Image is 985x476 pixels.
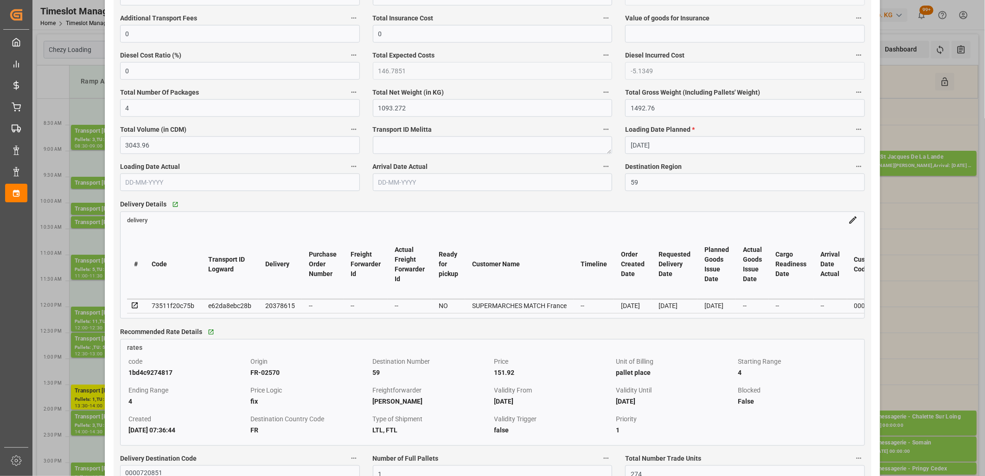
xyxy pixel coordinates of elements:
button: Total Insurance Cost [600,12,612,24]
th: Actual Freight Forwarder Id [388,230,432,299]
div: false [494,425,613,436]
div: -- [581,300,607,311]
span: Destination Region [625,162,682,172]
button: Total Number Trade Units [853,452,865,464]
div: Validity From [494,385,613,396]
div: 4 [128,396,247,407]
div: Validity Trigger [494,413,613,425]
button: Diesel Cost Ratio (%) [348,49,360,61]
div: Blocked [738,385,857,396]
div: SUPERMARCHES MATCH France [472,300,567,311]
div: Destination Number [372,356,491,367]
div: 0000710003 [854,300,891,311]
div: 73511f20c75b [152,300,194,311]
div: [PERSON_NAME] [372,396,491,407]
div: Freightforwarder [372,385,491,396]
div: [DATE] [616,396,735,407]
div: LTL, FTL [372,425,491,436]
th: Arrival Date Actual [814,230,847,299]
div: Priority [616,413,735,425]
span: Total Number Of Packages [120,88,199,97]
div: Starting Range [738,356,857,367]
span: Number of Full Pallets [373,454,439,463]
span: Total Expected Costs [373,51,435,60]
span: Total Gross Weight (Including Pallets' Weight) [625,88,760,97]
div: 1 [616,425,735,436]
div: fix [250,396,369,407]
button: Additional Transport Fees [348,12,360,24]
th: Cargo Readiness Date [769,230,814,299]
div: -- [351,300,381,311]
span: Value of goods for Insurance [625,13,710,23]
div: 4 [738,367,857,378]
div: e62da8ebc28b [208,300,251,311]
button: Total Expected Costs [600,49,612,61]
div: -- [776,300,807,311]
div: 59 [372,367,491,378]
div: -- [309,300,337,311]
th: Order Created Date [614,230,652,299]
button: Total Volume (in CDM) [348,123,360,135]
div: Price [494,356,613,367]
th: Timeline [574,230,614,299]
th: Requested Delivery Date [652,230,697,299]
div: [DATE] [704,300,729,311]
span: Total Insurance Cost [373,13,434,23]
span: Arrival Date Actual [373,162,428,172]
span: Loading Date Planned [625,125,695,135]
a: delivery [127,216,147,224]
span: Loading Date Actual [120,162,180,172]
div: 20378615 [265,300,295,311]
span: Total Number Trade Units [625,454,701,463]
button: Number of Full Pallets [600,452,612,464]
input: DD-MM-YYYY [625,136,865,154]
button: Value of goods for Insurance [853,12,865,24]
th: Transport ID Logward [201,230,258,299]
span: rates [127,344,142,351]
div: Origin [250,356,369,367]
div: Created [128,413,247,425]
button: Loading Date Actual [348,161,360,173]
span: Total Net Weight (in KG) [373,88,444,97]
span: delivery [127,217,147,224]
span: Additional Transport Fees [120,13,197,23]
div: pallet place [616,367,735,378]
div: Price Logic [250,385,369,396]
th: Actual Goods Issue Date [736,230,769,299]
div: Unit of Billing [616,356,735,367]
button: Total Number Of Packages [348,86,360,98]
div: [DATE] 07:36:44 [128,425,247,436]
div: -- [743,300,762,311]
span: Diesel Incurred Cost [625,51,684,60]
th: Customer Code [847,230,898,299]
span: Delivery Destination Code [120,454,197,463]
th: # [127,230,145,299]
span: Diesel Cost Ratio (%) [120,51,181,60]
div: Type of Shipment [372,413,491,425]
div: -- [821,300,840,311]
a: rates [121,340,864,353]
div: FR [250,425,369,436]
button: Transport ID Melitta [600,123,612,135]
div: False [738,396,857,407]
div: -- [395,300,425,311]
div: 1bd4c9274817 [128,367,247,378]
div: Destination Country Code [250,413,369,425]
div: Ending Range [128,385,247,396]
input: DD-MM-YYYY [120,174,360,191]
div: [DATE] [659,300,691,311]
th: Code [145,230,201,299]
button: Loading Date Planned * [853,123,865,135]
button: Delivery Destination Code [348,452,360,464]
button: Total Gross Weight (Including Pallets' Weight) [853,86,865,98]
button: Destination Region [853,161,865,173]
span: Recommended Rate Details [120,327,202,337]
span: Transport ID Melitta [373,125,432,135]
th: Planned Goods Issue Date [697,230,736,299]
div: [DATE] [621,300,645,311]
div: [DATE] [494,396,613,407]
th: Delivery [258,230,302,299]
div: 151.92 [494,367,613,378]
div: code [128,356,247,367]
div: Validity Until [616,385,735,396]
